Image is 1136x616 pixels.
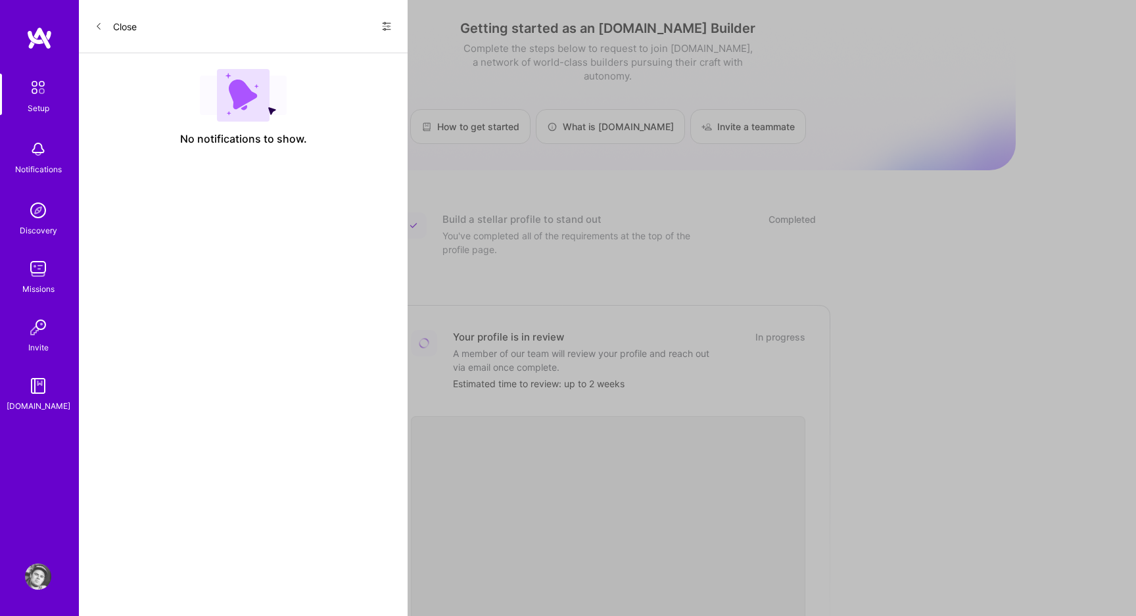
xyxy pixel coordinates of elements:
[25,197,51,224] img: discovery
[25,314,51,341] img: Invite
[95,16,137,37] button: Close
[25,563,51,590] img: User Avatar
[25,256,51,282] img: teamwork
[26,26,53,50] img: logo
[25,373,51,399] img: guide book
[7,399,70,413] div: [DOMAIN_NAME]
[180,132,307,146] span: No notifications to show.
[22,282,55,296] div: Missions
[28,341,49,354] div: Invite
[24,74,52,101] img: setup
[20,224,57,237] div: Discovery
[28,101,49,115] div: Setup
[200,69,287,122] img: empty
[22,563,55,590] a: User Avatar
